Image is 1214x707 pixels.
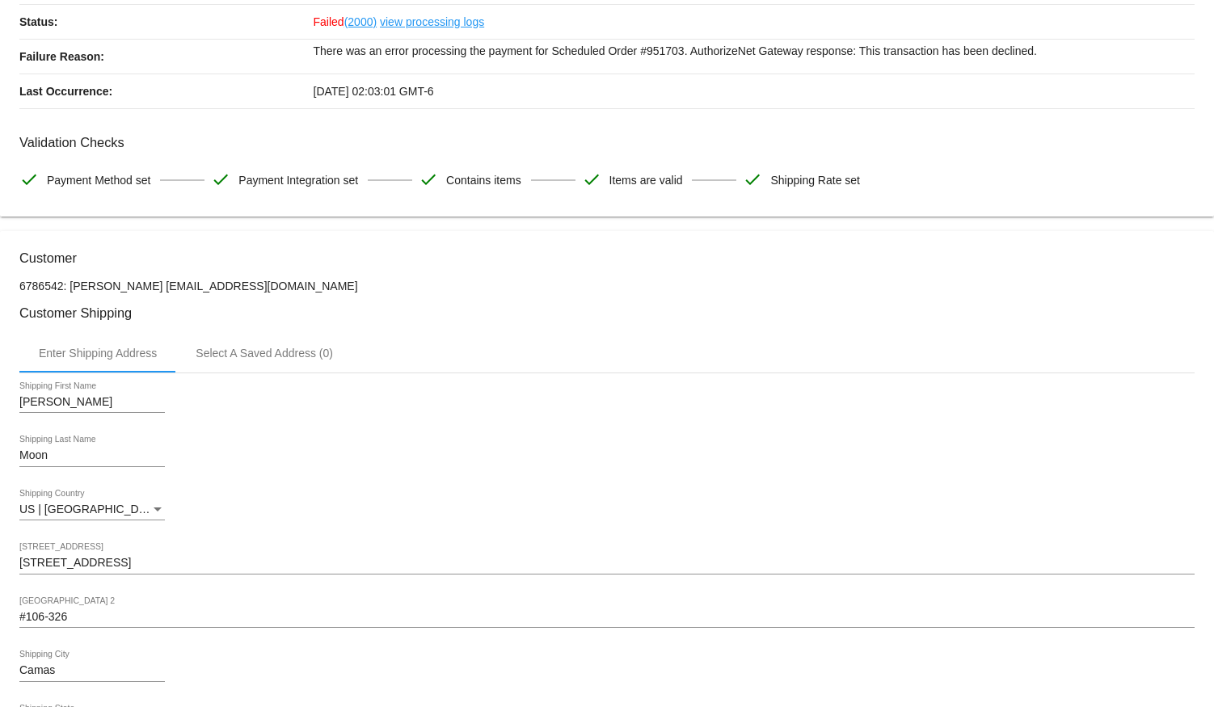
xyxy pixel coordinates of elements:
[743,170,762,189] mat-icon: check
[19,664,165,677] input: Shipping City
[19,250,1195,266] h3: Customer
[19,503,162,516] span: US | [GEOGRAPHIC_DATA]
[19,74,314,108] p: Last Occurrence:
[19,170,39,189] mat-icon: check
[39,347,157,360] div: Enter Shipping Address
[19,40,314,74] p: Failure Reason:
[19,280,1195,292] p: 6786542: [PERSON_NAME] [EMAIL_ADDRESS][DOMAIN_NAME]
[19,611,1195,624] input: Shipping Street 2
[211,170,230,189] mat-icon: check
[47,163,150,197] span: Payment Method set
[419,170,438,189] mat-icon: check
[19,557,1195,570] input: Shipping Street 1
[770,163,860,197] span: Shipping Rate set
[582,170,601,189] mat-icon: check
[446,163,521,197] span: Contains items
[19,305,1195,321] h3: Customer Shipping
[238,163,358,197] span: Payment Integration set
[314,15,377,28] span: Failed
[609,163,683,197] span: Items are valid
[19,135,1195,150] h3: Validation Checks
[196,347,333,360] div: Select A Saved Address (0)
[19,396,165,409] input: Shipping First Name
[19,503,165,516] mat-select: Shipping Country
[380,5,484,39] a: view processing logs
[19,5,314,39] p: Status:
[314,40,1195,62] p: There was an error processing the payment for Scheduled Order #951703. AuthorizeNet Gateway respo...
[19,449,165,462] input: Shipping Last Name
[344,5,377,39] a: (2000)
[314,85,434,98] span: [DATE] 02:03:01 GMT-6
